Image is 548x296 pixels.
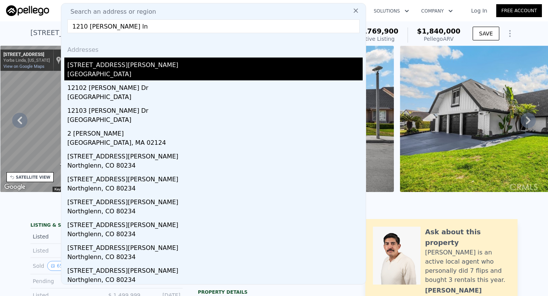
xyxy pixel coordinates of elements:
[67,80,363,93] div: 12102 [PERSON_NAME] Dr
[67,207,363,218] div: Northglenn, CO 80234
[67,263,363,275] div: [STREET_ADDRESS][PERSON_NAME]
[16,174,51,180] div: SATELLITE VIEW
[67,138,363,149] div: [GEOGRAPHIC_DATA], MA 02124
[67,149,363,161] div: [STREET_ADDRESS][PERSON_NAME]
[64,7,156,16] span: Search an address or region
[3,52,50,58] div: [STREET_ADDRESS]
[56,56,61,64] a: Show location on map
[54,187,87,192] button: Keyboard shortcuts
[417,35,460,43] div: Pellego ARV
[67,161,363,172] div: Northglenn, CO 80234
[67,184,363,195] div: Northglenn, CO 80234
[67,195,363,207] div: [STREET_ADDRESS][PERSON_NAME]
[359,36,395,42] span: Active Listing
[30,27,198,38] div: [STREET_ADDRESS] , [PERSON_NAME] , CA 92887
[0,46,169,192] div: Street View
[355,27,398,35] span: $1,769,900
[67,93,363,103] div: [GEOGRAPHIC_DATA]
[2,182,27,192] a: Open this area in Google Maps (opens a new window)
[0,46,169,192] div: Map
[67,253,363,263] div: Northglenn, CO 80234
[502,26,518,41] button: Show Options
[33,277,100,285] div: Pending
[33,233,100,240] div: Listed
[425,248,510,285] div: [PERSON_NAME] is an active local agent who personally did 7 flips and bought 3 rentals this year.
[67,240,363,253] div: [STREET_ADDRESS][PERSON_NAME]
[67,275,363,286] div: Northglenn, CO 80234
[67,58,363,70] div: [STREET_ADDRESS][PERSON_NAME]
[47,261,66,271] button: View historical data
[2,182,27,192] img: Google
[67,172,363,184] div: [STREET_ADDRESS][PERSON_NAME]
[67,126,363,138] div: 2 [PERSON_NAME]
[368,4,415,18] button: Solutions
[67,218,363,230] div: [STREET_ADDRESS][PERSON_NAME]
[417,27,460,35] span: $1,840,000
[496,4,542,17] a: Free Account
[3,58,50,63] div: Yorba Linda, [US_STATE]
[67,103,363,115] div: 12103 [PERSON_NAME] Dr
[64,39,363,58] div: Addresses
[473,27,499,40] button: SAVE
[3,64,45,69] a: View on Google Maps
[67,19,360,33] input: Enter an address, city, region, neighborhood or zip code
[33,261,100,271] div: Sold
[6,5,49,16] img: Pellego
[415,4,459,18] button: Company
[198,289,350,295] div: Property details
[33,247,100,254] div: Listed
[67,70,363,80] div: [GEOGRAPHIC_DATA]
[67,115,363,126] div: [GEOGRAPHIC_DATA]
[425,227,510,248] div: Ask about this property
[462,7,496,14] a: Log In
[67,230,363,240] div: Northglenn, CO 80234
[30,222,183,230] div: LISTING & SALE HISTORY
